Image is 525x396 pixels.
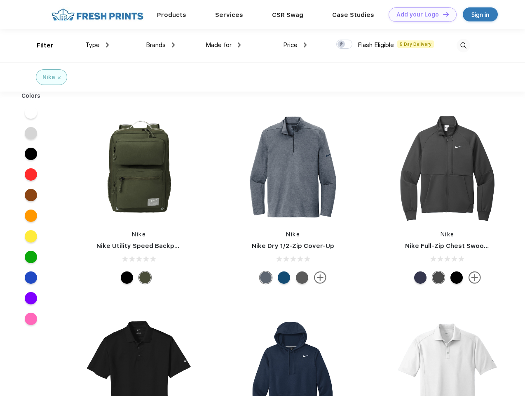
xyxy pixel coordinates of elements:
[106,42,109,47] img: dropdown.png
[286,231,300,238] a: Nike
[450,271,463,284] div: Black
[146,41,166,49] span: Brands
[471,10,489,19] div: Sign in
[49,7,146,22] img: fo%20logo%202.webp
[314,271,326,284] img: more.svg
[443,12,449,16] img: DT
[393,112,502,222] img: func=resize&h=266
[463,7,498,21] a: Sign in
[405,242,515,250] a: Nike Full-Zip Chest Swoosh Jacket
[358,41,394,49] span: Flash Eligible
[304,42,307,47] img: dropdown.png
[84,112,194,222] img: func=resize&h=266
[414,271,427,284] div: Midnight Navy
[139,271,151,284] div: Cargo Khaki
[260,271,272,284] div: Navy Heather
[469,271,481,284] img: more.svg
[238,42,241,47] img: dropdown.png
[206,41,232,49] span: Made for
[272,11,303,19] a: CSR Swag
[58,76,61,79] img: filter_cancel.svg
[278,271,290,284] div: Gym Blue
[215,11,243,19] a: Services
[238,112,348,222] img: func=resize&h=266
[15,92,47,100] div: Colors
[157,11,186,19] a: Products
[172,42,175,47] img: dropdown.png
[85,41,100,49] span: Type
[396,11,439,18] div: Add your Logo
[121,271,133,284] div: Black
[397,40,434,48] span: 5 Day Delivery
[432,271,445,284] div: Anthracite
[283,41,298,49] span: Price
[441,231,455,238] a: Nike
[132,231,146,238] a: Nike
[37,41,54,50] div: Filter
[252,242,334,250] a: Nike Dry 1/2-Zip Cover-Up
[457,39,470,52] img: desktop_search.svg
[96,242,185,250] a: Nike Utility Speed Backpack
[296,271,308,284] div: Black Heather
[42,73,55,82] div: Nike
